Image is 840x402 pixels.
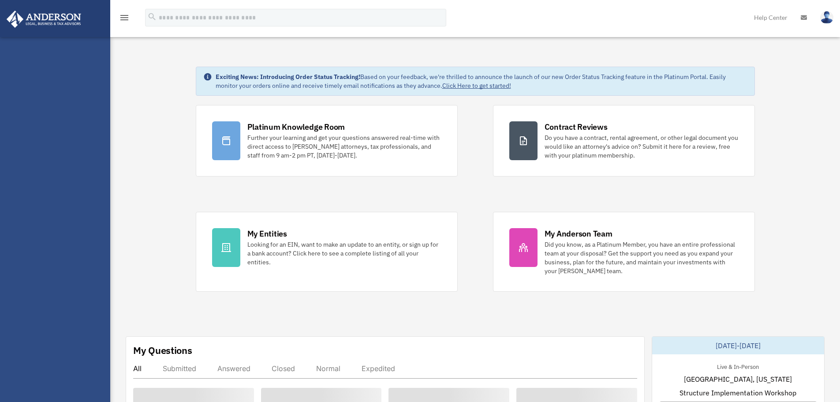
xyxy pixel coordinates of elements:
[216,72,747,90] div: Based on your feedback, we're thrilled to announce the launch of our new Order Status Tracking fe...
[147,12,157,22] i: search
[679,387,796,398] span: Structure Implementation Workshop
[119,15,130,23] a: menu
[652,337,824,354] div: [DATE]-[DATE]
[442,82,511,90] a: Click Here to get started!
[820,11,833,24] img: User Pic
[133,344,192,357] div: My Questions
[710,361,766,371] div: Live & In-Person
[362,364,395,373] div: Expedited
[196,105,458,177] a: Platinum Knowledge Room Further your learning and get your questions answered real-time with dire...
[217,364,250,373] div: Answered
[133,364,142,373] div: All
[272,364,295,373] div: Closed
[545,121,608,132] div: Contract Reviews
[247,133,441,160] div: Further your learning and get your questions answered real-time with direct access to [PERSON_NAM...
[196,212,458,292] a: My Entities Looking for an EIN, want to make an update to an entity, or sign up for a bank accoun...
[493,212,755,292] a: My Anderson Team Did you know, as a Platinum Member, you have an entire professional team at your...
[247,240,441,267] div: Looking for an EIN, want to make an update to an entity, or sign up for a bank account? Click her...
[545,240,739,275] div: Did you know, as a Platinum Member, you have an entire professional team at your disposal? Get th...
[316,364,340,373] div: Normal
[163,364,196,373] div: Submitted
[247,228,287,239] div: My Entities
[4,11,84,28] img: Anderson Advisors Platinum Portal
[119,12,130,23] i: menu
[545,133,739,160] div: Do you have a contract, rental agreement, or other legal document you would like an attorney's ad...
[247,121,345,132] div: Platinum Knowledge Room
[493,105,755,177] a: Contract Reviews Do you have a contract, rental agreement, or other legal document you would like...
[216,73,360,81] strong: Exciting News: Introducing Order Status Tracking!
[545,228,612,239] div: My Anderson Team
[684,374,792,384] span: [GEOGRAPHIC_DATA], [US_STATE]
